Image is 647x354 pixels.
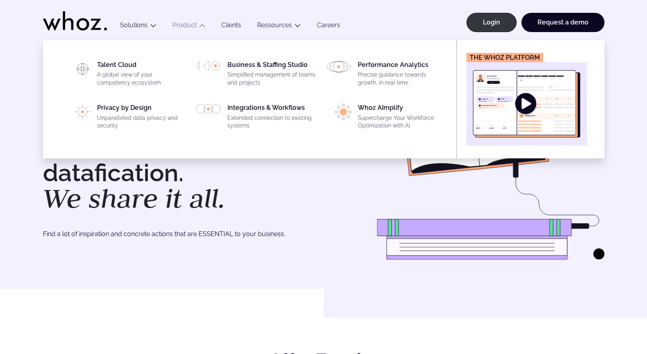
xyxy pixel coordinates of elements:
[227,104,316,133] div: Integrations & Workflows
[326,104,447,133] a: Whoz AImplifySupercharge Your Workforce Optimization with AI
[227,114,316,130] p: Extended connection to existing systems
[521,13,604,32] a: Request a demo
[466,13,517,32] a: Login
[227,71,316,87] p: Simplified management of teams and projects
[358,114,447,130] p: Supercharge Your Workforce Optimization with AI
[326,61,447,90] a: Performance AnalyticsPrecise guidance towards growth, in real time
[249,21,309,32] button: Ressources
[358,71,447,87] p: Precise guidance towards growth, in real time
[112,21,164,32] button: Solutions
[97,61,186,90] div: Talent Cloud
[594,301,636,343] iframe: Chatbot
[335,104,351,120] img: PICTO_ECLAIRER-1-e1756198033837.png
[43,113,316,212] h1: Content about digital transformation and datafication.
[326,61,351,73] img: HP_PICTO_ANALYSE_DE_PERFORMANCES.svg
[358,61,447,90] div: Performance Analytics
[43,180,225,216] em: We share it all.
[75,104,90,120] img: PICTO_CONFIANCE_NUMERIQUE.svg
[213,21,249,32] a: Clients
[196,104,316,133] a: Integrations & WorkflowsExtended connection to existing systems
[466,53,543,62] figcaption: The Whoz platform
[466,53,587,146] a: The Whoz platform
[196,61,316,90] a: Business & Staffing StudioSimplified management of teams and projects
[309,21,348,32] a: Careers
[65,104,186,133] a: Privacy by DesignUnparalleled data privacy and security
[257,21,292,29] a: Ressources
[196,61,221,71] img: HP_PICTO_GESTION-PORTEFEUILLE-PROJETS.svg
[172,21,197,29] a: Product
[75,61,91,77] img: HP_PICTO_CARTOGRAPHIE-1.svg
[97,104,186,133] div: Privacy by Design
[97,71,186,87] p: A global view of your competency ecosystem
[358,104,447,133] div: Whoz AImplify
[196,104,221,114] img: PICTO_INTEGRATION.svg
[164,21,213,32] button: Product
[97,114,186,130] p: Unparalleled data privacy and security
[227,61,316,90] div: Business & Staffing Studio
[43,229,316,239] p: Find a lot of inspiration and concrete actions that are ESSENTIAL to your business.
[65,61,186,90] a: Talent CloudA global view of your competency ecosystem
